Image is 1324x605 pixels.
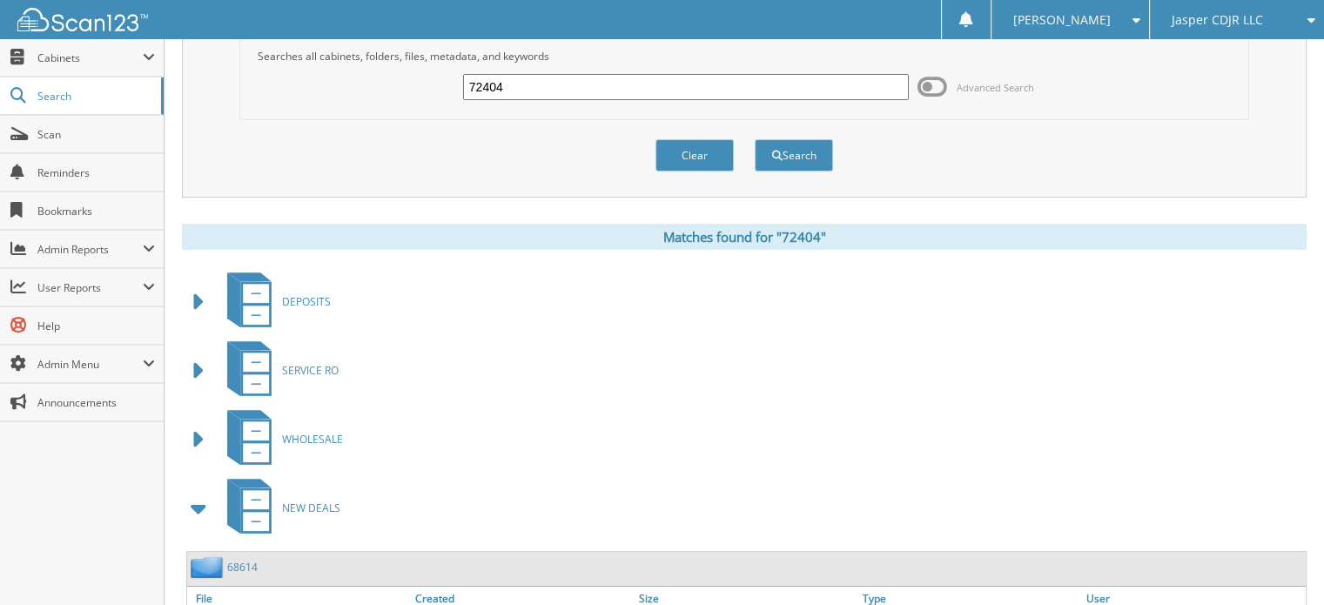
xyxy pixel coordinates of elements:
[755,139,833,171] button: Search
[37,89,152,104] span: Search
[655,139,734,171] button: Clear
[249,49,1240,64] div: Searches all cabinets, folders, files, metadata, and keywords
[37,280,143,295] span: User Reports
[37,50,143,65] span: Cabinets
[37,242,143,257] span: Admin Reports
[217,336,339,405] a: SERVICE RO
[227,560,258,575] a: 68614
[1013,15,1111,25] span: [PERSON_NAME]
[217,267,331,336] a: DEPOSITS
[1172,15,1263,25] span: Jasper CDJR LLC
[37,127,155,142] span: Scan
[282,363,339,378] span: SERVICE RO
[191,556,227,578] img: folder2.png
[282,294,331,309] span: DEPOSITS
[17,8,148,31] img: scan123-logo-white.svg
[37,204,155,218] span: Bookmarks
[37,357,143,372] span: Admin Menu
[182,224,1307,250] div: Matches found for "72404"
[217,405,343,474] a: WHOLESALE
[37,165,155,180] span: Reminders
[1237,521,1324,605] iframe: Chat Widget
[282,432,343,447] span: WHOLESALE
[217,474,340,542] a: NEW DEALS
[282,501,340,515] span: NEW DEALS
[957,81,1034,94] span: Advanced Search
[37,395,155,410] span: Announcements
[37,319,155,333] span: Help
